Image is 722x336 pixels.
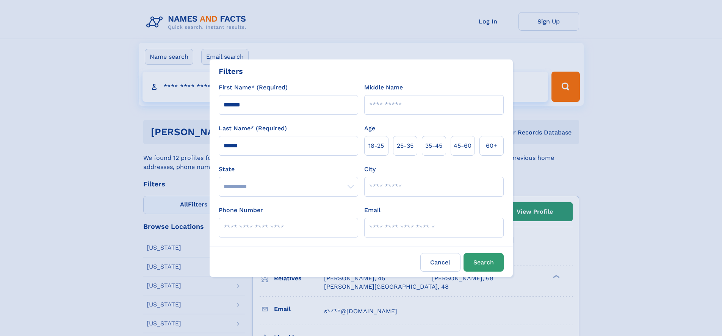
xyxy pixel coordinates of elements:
[486,141,497,150] span: 60+
[425,141,442,150] span: 35‑45
[364,83,403,92] label: Middle Name
[397,141,413,150] span: 25‑35
[420,253,460,272] label: Cancel
[219,66,243,77] div: Filters
[219,124,287,133] label: Last Name* (Required)
[219,83,288,92] label: First Name* (Required)
[454,141,471,150] span: 45‑60
[364,206,381,215] label: Email
[219,206,263,215] label: Phone Number
[464,253,504,272] button: Search
[364,124,375,133] label: Age
[364,165,376,174] label: City
[219,165,358,174] label: State
[368,141,384,150] span: 18‑25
